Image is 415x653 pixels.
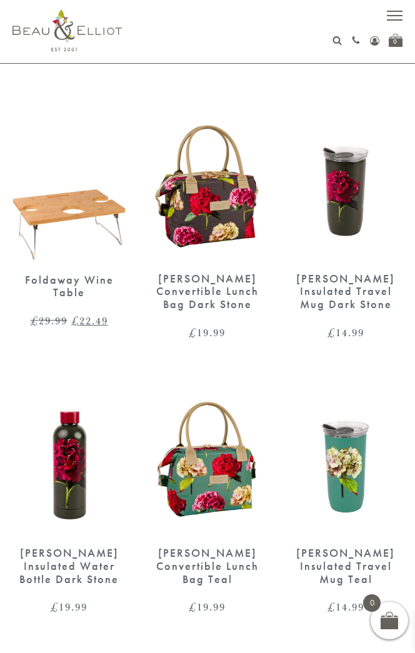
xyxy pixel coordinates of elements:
img: Sarah Kelleher convertible lunch bag teal [151,388,264,534]
img: Sarah Kelleher Insulated Water Bottle Dark Stone [12,388,126,534]
img: Sarah Kelleher Insulated Travel Mug Teal [289,388,402,534]
img: logo [12,9,122,51]
bdi: 19.99 [189,599,226,614]
span: £ [327,599,336,614]
img: Foldaway Wine Table [12,114,126,261]
span: 0 [363,594,381,612]
span: £ [189,325,197,340]
a: Foldaway Wine Table Foldaway Wine Table [12,114,126,326]
img: Sarah Kelleher Lunch Bag Dark Stone [151,114,264,260]
div: [PERSON_NAME] Insulated Travel Mug Teal [289,547,402,586]
span: £ [189,599,197,614]
bdi: 22.49 [71,313,108,328]
span: £ [31,313,39,328]
div: Foldaway Wine Table [12,274,126,299]
span: £ [327,325,336,340]
bdi: 14.99 [327,325,364,340]
bdi: 29.99 [31,313,67,328]
a: 0 [389,34,402,47]
a: Sarah Kelleher Insulated Travel Mug Teal [PERSON_NAME] Insulated Travel Mug Teal £14.99 [289,388,402,612]
span: £ [51,599,59,614]
bdi: 19.99 [189,325,226,340]
bdi: 14.99 [327,599,364,614]
a: Sarah Kelleher convertible lunch bag teal [PERSON_NAME] Convertible Lunch Bag Teal £19.99 [151,388,264,612]
a: Sarah Kelleher travel mug dark stone [PERSON_NAME] Insulated Travel Mug Dark Stone £14.99 [289,114,402,338]
a: Sarah Kelleher Insulated Water Bottle Dark Stone [PERSON_NAME] Insulated Water Bottle Dark Stone ... [12,388,126,612]
div: [PERSON_NAME] Convertible Lunch Bag Dark Stone [151,272,264,311]
img: Sarah Kelleher travel mug dark stone [289,114,402,260]
a: Sarah Kelleher Lunch Bag Dark Stone [PERSON_NAME] Convertible Lunch Bag Dark Stone £19.99 [151,114,264,338]
span: £ [71,313,79,328]
bdi: 19.99 [51,599,87,614]
div: [PERSON_NAME] Convertible Lunch Bag Teal [151,547,264,586]
div: [PERSON_NAME] Insulated Water Bottle Dark Stone [12,547,126,586]
div: [PERSON_NAME] Insulated Travel Mug Dark Stone [289,272,402,311]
